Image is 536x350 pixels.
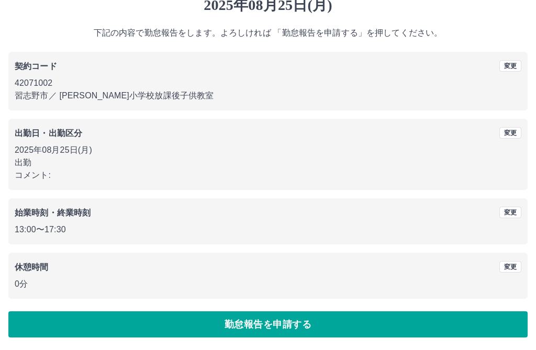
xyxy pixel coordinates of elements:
button: 変更 [499,262,521,273]
button: 変更 [499,61,521,72]
button: 勤怠報告を申請する [8,312,528,338]
p: コメント: [15,170,521,182]
b: 出勤日・出勤区分 [15,129,82,138]
p: 下記の内容で勤怠報告をします。よろしければ 「勤怠報告を申請する」を押してください。 [8,27,528,40]
b: 始業時刻・終業時刻 [15,209,91,218]
button: 変更 [499,207,521,219]
p: 習志野市 ／ [PERSON_NAME]小学校放課後子供教室 [15,90,521,103]
b: 契約コード [15,62,57,71]
button: 変更 [499,128,521,139]
p: 出勤 [15,157,521,170]
p: 42071002 [15,77,521,90]
p: 2025年08月25日(月) [15,144,521,157]
p: 13:00 〜 17:30 [15,224,521,236]
p: 0分 [15,278,521,291]
b: 休憩時間 [15,263,49,272]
